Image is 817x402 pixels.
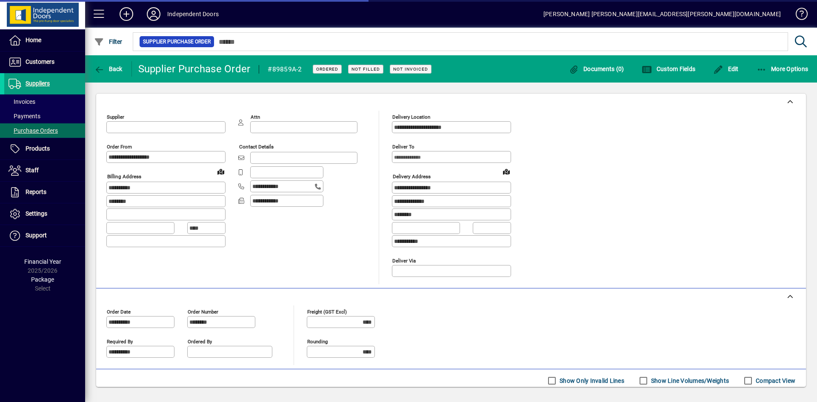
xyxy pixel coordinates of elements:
span: Home [26,37,41,43]
app-page-header-button: Back [85,61,132,77]
span: Settings [26,210,47,217]
span: Not Invoiced [393,66,428,72]
div: Supplier Purchase Order [138,62,251,76]
button: Documents (0) [567,61,626,77]
mat-label: Ordered by [188,338,212,344]
div: [PERSON_NAME] [PERSON_NAME][EMAIL_ADDRESS][PERSON_NAME][DOMAIN_NAME] [543,7,781,21]
a: Knowledge Base [789,2,806,29]
mat-label: Attn [251,114,260,120]
span: Reports [26,188,46,195]
span: More Options [757,66,808,72]
a: View on map [500,165,513,178]
mat-label: Freight (GST excl) [307,308,347,314]
div: Independent Doors [167,7,219,21]
span: Ordered [316,66,338,72]
label: Show Line Volumes/Weights [649,376,729,385]
div: #89859A-2 [268,63,302,76]
label: Show Only Invalid Lines [558,376,624,385]
a: Staff [4,160,85,181]
span: Filter [94,38,123,45]
button: Filter [92,34,125,49]
span: Financial Year [24,258,61,265]
button: More Options [754,61,811,77]
span: Edit [713,66,739,72]
button: Profile [140,6,167,22]
span: Supplier Purchase Order [143,37,211,46]
span: Documents (0) [569,66,624,72]
mat-label: Order number [188,308,218,314]
span: Support [26,232,47,239]
span: Suppliers [26,80,50,87]
span: Custom Fields [642,66,695,72]
mat-label: Rounding [307,338,328,344]
span: Purchase Orders [9,127,58,134]
a: Customers [4,51,85,73]
mat-label: Delivery Location [392,114,430,120]
a: Reports [4,182,85,203]
button: Edit [711,61,741,77]
span: Payments [9,113,40,120]
span: Customers [26,58,54,65]
a: Payments [4,109,85,123]
span: Products [26,145,50,152]
span: Back [94,66,123,72]
a: Products [4,138,85,160]
mat-label: Required by [107,338,133,344]
span: Staff [26,167,39,174]
mat-label: Order date [107,308,131,314]
span: Invoices [9,98,35,105]
a: View on map [214,165,228,178]
a: Home [4,30,85,51]
a: Invoices [4,94,85,109]
mat-label: Supplier [107,114,124,120]
label: Compact View [754,376,795,385]
button: Add [113,6,140,22]
a: Support [4,225,85,246]
button: Back [92,61,125,77]
mat-label: Deliver To [392,144,414,150]
mat-label: Order from [107,144,132,150]
a: Settings [4,203,85,225]
span: Not Filled [351,66,380,72]
mat-label: Deliver via [392,257,416,263]
a: Purchase Orders [4,123,85,138]
span: Package [31,276,54,283]
button: Custom Fields [640,61,697,77]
